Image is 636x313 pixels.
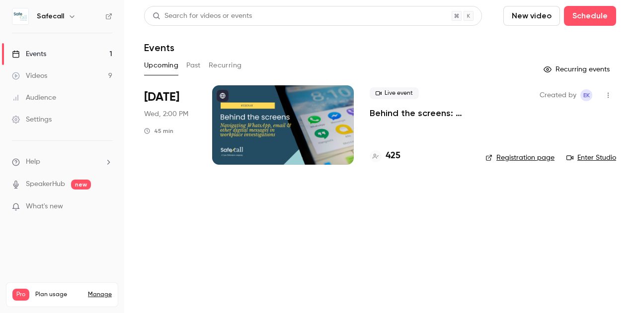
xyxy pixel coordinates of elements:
button: Past [186,58,201,73]
a: 425 [370,149,400,163]
button: Schedule [564,6,616,26]
button: Recurring events [539,62,616,77]
a: Enter Studio [566,153,616,163]
div: Events [12,49,46,59]
div: Settings [12,115,52,125]
span: [DATE] [144,89,179,105]
a: Behind the screens: navigating WhatsApp, email & other digital messages in workplace investigations [370,107,470,119]
span: Pro [12,289,29,301]
button: Upcoming [144,58,178,73]
h1: Events [144,42,174,54]
a: SpeakerHub [26,179,65,189]
div: 45 min [144,127,173,135]
span: Live event [370,87,419,99]
span: Wed, 2:00 PM [144,109,188,119]
h6: Safecall [37,11,64,21]
div: Oct 8 Wed, 2:00 PM (Europe/London) [144,85,196,165]
span: What's new [26,201,63,212]
span: EK [583,89,590,101]
span: Emma` Koster [580,89,592,101]
iframe: Noticeable Trigger [100,202,112,211]
div: Videos [12,71,47,81]
img: Safecall [12,8,28,24]
h4: 425 [386,149,400,163]
span: Plan usage [35,291,82,299]
div: Audience [12,93,56,103]
span: new [71,180,91,189]
button: Recurring [209,58,242,73]
a: Registration page [485,153,555,163]
div: Search for videos or events [153,11,252,21]
span: Created by [540,89,576,101]
span: Help [26,157,40,167]
button: New video [503,6,560,26]
li: help-dropdown-opener [12,157,112,167]
a: Manage [88,291,112,299]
